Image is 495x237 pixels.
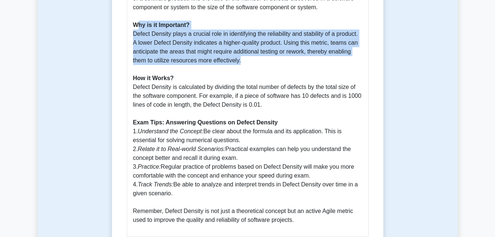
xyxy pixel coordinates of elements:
[138,181,173,188] i: Track Trends:
[133,75,174,81] b: How it Works?
[138,128,203,134] i: Understand the Concept:
[133,119,278,126] b: Exam Tips: Answering Questions on Defect Density
[138,164,161,170] i: Practice:
[138,146,225,152] i: Relate it to Real-world Scenarios:
[133,22,190,28] b: Why is it Important?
